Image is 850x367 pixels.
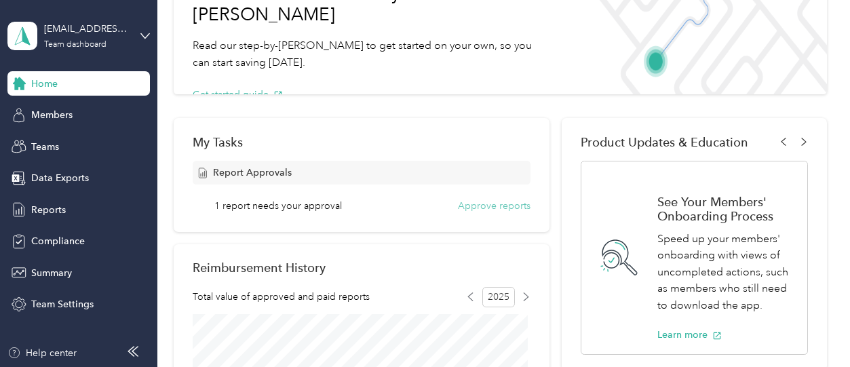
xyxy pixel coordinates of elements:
span: Members [31,108,73,122]
iframe: Everlance-gr Chat Button Frame [774,291,850,367]
span: Report Approvals [213,166,292,180]
h2: Reimbursement History [193,260,326,275]
p: Read our step-by-[PERSON_NAME] to get started on your own, so you can start saving [DATE]. [193,37,541,71]
span: 1 report needs your approval [214,199,342,213]
span: Product Updates & Education [581,135,748,149]
span: 2025 [482,287,515,307]
div: Team dashboard [44,41,107,49]
span: Compliance [31,234,85,248]
h1: See Your Members' Onboarding Process [657,195,793,223]
div: My Tasks [193,135,530,149]
button: Learn more [657,328,722,342]
span: Total value of approved and paid reports [193,290,370,304]
button: Approve reports [458,199,530,213]
span: Reports [31,203,66,217]
span: Team Settings [31,297,94,311]
span: Home [31,77,58,91]
button: Get started guide [193,88,283,102]
p: Speed up your members' onboarding with views of uncompleted actions, such as members who still ne... [657,231,793,314]
div: [EMAIL_ADDRESS][DOMAIN_NAME] [44,22,129,36]
span: Summary [31,266,72,280]
span: Teams [31,140,59,154]
button: Help center [7,346,77,360]
span: Data Exports [31,171,89,185]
